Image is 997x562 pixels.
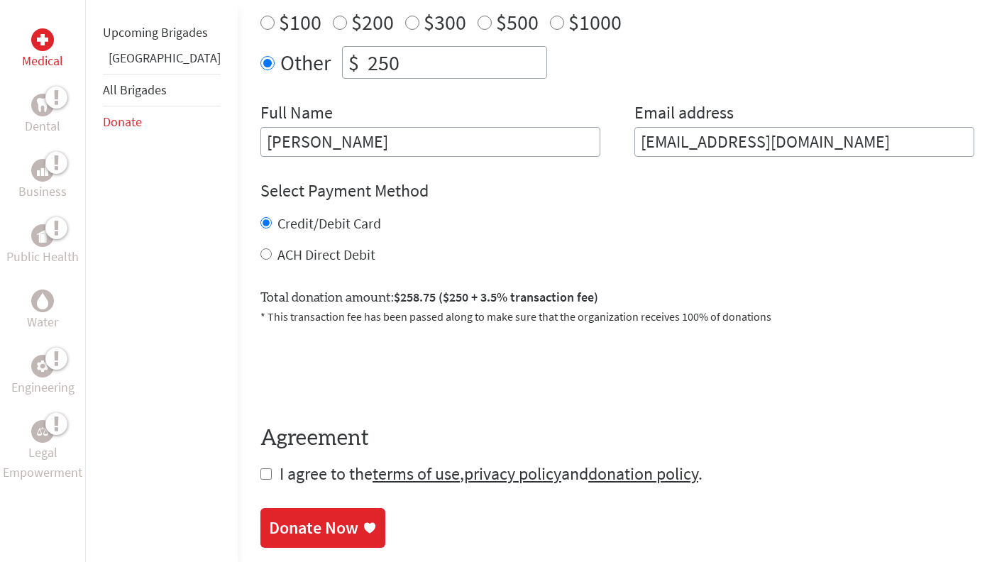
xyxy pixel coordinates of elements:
[277,246,375,263] label: ACH Direct Debit
[18,159,67,202] a: BusinessBusiness
[260,180,974,202] h4: Select Payment Method
[351,9,394,35] label: $200
[277,214,381,232] label: Credit/Debit Card
[260,342,476,397] iframe: reCAPTCHA
[568,9,622,35] label: $1000
[31,28,54,51] div: Medical
[260,287,598,308] label: Total donation amount:
[31,420,54,443] div: Legal Empowerment
[588,463,698,485] a: donation policy
[103,106,221,138] li: Donate
[343,47,365,78] div: $
[22,51,63,71] p: Medical
[373,463,460,485] a: terms of use
[269,517,358,539] div: Donate Now
[37,34,48,45] img: Medical
[496,9,539,35] label: $500
[37,360,48,372] img: Engineering
[634,101,734,127] label: Email address
[37,98,48,111] img: Dental
[634,127,974,157] input: Your Email
[37,228,48,243] img: Public Health
[103,48,221,74] li: Panama
[6,247,79,267] p: Public Health
[103,114,142,130] a: Donate
[31,290,54,312] div: Water
[37,292,48,309] img: Water
[260,508,385,548] a: Donate Now
[103,82,167,98] a: All Brigades
[18,182,67,202] p: Business
[37,427,48,436] img: Legal Empowerment
[464,463,561,485] a: privacy policy
[6,224,79,267] a: Public HealthPublic Health
[31,355,54,378] div: Engineering
[3,443,82,483] p: Legal Empowerment
[365,47,546,78] input: Enter Amount
[31,224,54,247] div: Public Health
[260,426,974,451] h4: Agreement
[3,420,82,483] a: Legal EmpowermentLegal Empowerment
[25,94,60,136] a: DentalDental
[103,74,221,106] li: All Brigades
[103,24,208,40] a: Upcoming Brigades
[280,46,331,79] label: Other
[11,355,75,397] a: EngineeringEngineering
[27,312,58,332] p: Water
[280,463,703,485] span: I agree to the , and .
[11,378,75,397] p: Engineering
[22,28,63,71] a: MedicalMedical
[103,17,221,48] li: Upcoming Brigades
[31,159,54,182] div: Business
[25,116,60,136] p: Dental
[260,101,333,127] label: Full Name
[31,94,54,116] div: Dental
[394,289,598,305] span: $258.75 ($250 + 3.5% transaction fee)
[260,308,974,325] p: * This transaction fee has been passed along to make sure that the organization receives 100% of ...
[37,165,48,176] img: Business
[109,50,221,66] a: [GEOGRAPHIC_DATA]
[279,9,321,35] label: $100
[260,127,600,157] input: Enter Full Name
[27,290,58,332] a: WaterWater
[424,9,466,35] label: $300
